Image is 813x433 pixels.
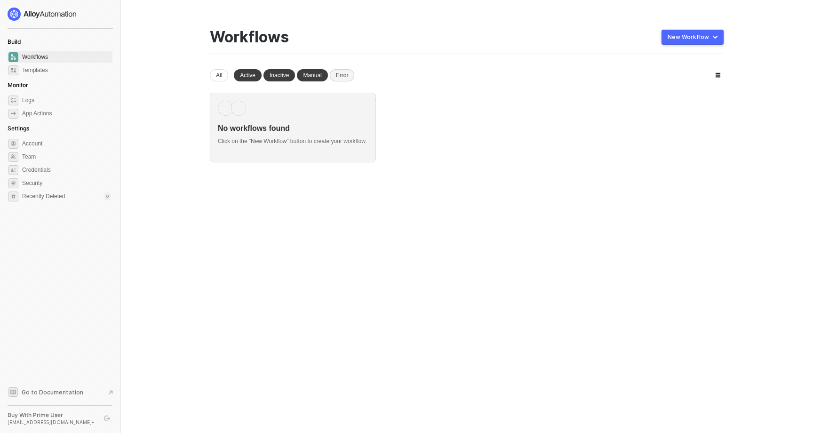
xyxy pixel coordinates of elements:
[8,411,96,419] div: Buy With Prime User
[8,81,28,88] span: Monitor
[297,69,327,81] div: Manual
[234,69,262,81] div: Active
[8,192,18,201] span: settings
[8,8,112,21] a: logo
[22,64,111,76] span: Templates
[218,116,368,134] div: No workflows found
[662,30,724,45] button: New Workflow
[210,69,228,81] div: All
[22,51,111,63] span: Workflows
[8,139,18,149] span: settings
[263,69,295,81] div: Inactive
[8,387,18,397] span: documentation
[8,38,21,45] span: Build
[8,165,18,175] span: credentials
[22,388,83,396] span: Go to Documentation
[22,95,111,106] span: Logs
[8,152,18,162] span: team
[330,69,355,81] div: Error
[104,416,110,421] span: logout
[22,110,52,118] div: App Actions
[8,109,18,119] span: icon-app-actions
[22,151,111,162] span: Team
[8,52,18,62] span: dashboard
[8,386,113,398] a: Knowledge Base
[218,134,368,145] div: Click on the ”New Workflow” button to create your workflow.
[104,192,111,200] div: 0
[8,96,18,105] span: icon-logs
[8,125,29,132] span: Settings
[22,138,111,149] span: Account
[22,164,111,176] span: Credentials
[210,28,289,46] div: Workflows
[668,33,709,41] div: New Workflow
[106,388,115,397] span: document-arrow
[8,8,77,21] img: logo
[8,65,18,75] span: marketplace
[8,419,96,425] div: [EMAIL_ADDRESS][DOMAIN_NAME] •
[22,177,111,189] span: Security
[22,192,65,200] span: Recently Deleted
[8,178,18,188] span: security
